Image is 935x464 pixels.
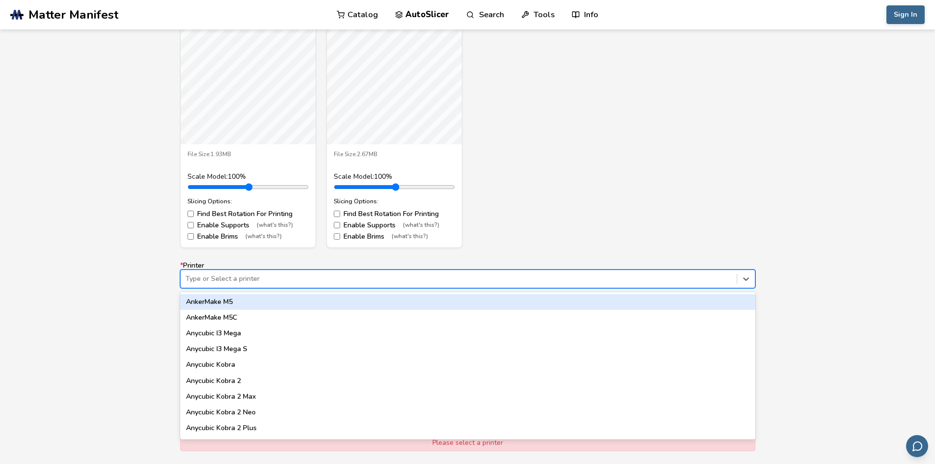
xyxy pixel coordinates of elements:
label: Find Best Rotation For Printing [187,210,309,218]
label: Enable Supports [187,221,309,229]
div: Anycubic Kobra 2 Max [180,389,755,405]
div: Anycubic I3 Mega S [180,341,755,357]
div: Anycubic Kobra 2 Plus [180,420,755,436]
span: (what's this?) [403,222,439,229]
input: Enable Supports(what's this?) [334,222,340,228]
div: Anycubic Kobra 2 Pro [180,436,755,452]
div: AnkerMake M5C [180,310,755,326]
label: Printer [180,262,755,288]
div: Slicing Options: [187,198,309,205]
span: (what's this?) [245,233,282,240]
input: *PrinterType or Select a printerAnkerMake M5AnkerMake M5CAnycubic I3 MegaAnycubic I3 Mega SAnycub... [186,275,187,283]
span: Matter Manifest [28,8,118,22]
div: Anycubic Kobra [180,357,755,373]
div: Anycubic I3 Mega [180,326,755,341]
div: Anycubic Kobra 2 Neo [180,405,755,420]
div: Slicing Options: [334,198,455,205]
div: AnkerMake M5 [180,294,755,310]
div: File Size: 2.67MB [334,151,455,158]
input: Enable Brims(what's this?) [334,233,340,240]
label: Enable Brims [187,233,309,241]
div: Scale Model: 100 % [187,173,309,181]
label: Enable Supports [334,221,455,229]
span: (what's this?) [392,233,428,240]
input: Find Best Rotation For Printing [187,211,194,217]
div: File Size: 1.93MB [187,151,309,158]
div: Anycubic Kobra 2 [180,373,755,389]
input: Enable Supports(what's this?) [187,222,194,228]
div: Scale Model: 100 % [334,173,455,181]
span: (what's this?) [257,222,293,229]
div: Please select a printer [180,435,755,451]
button: Send feedback via email [906,435,928,457]
label: Enable Brims [334,233,455,241]
label: Find Best Rotation For Printing [334,210,455,218]
input: Find Best Rotation For Printing [334,211,340,217]
input: Enable Brims(what's this?) [187,233,194,240]
button: Sign In [886,5,925,24]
